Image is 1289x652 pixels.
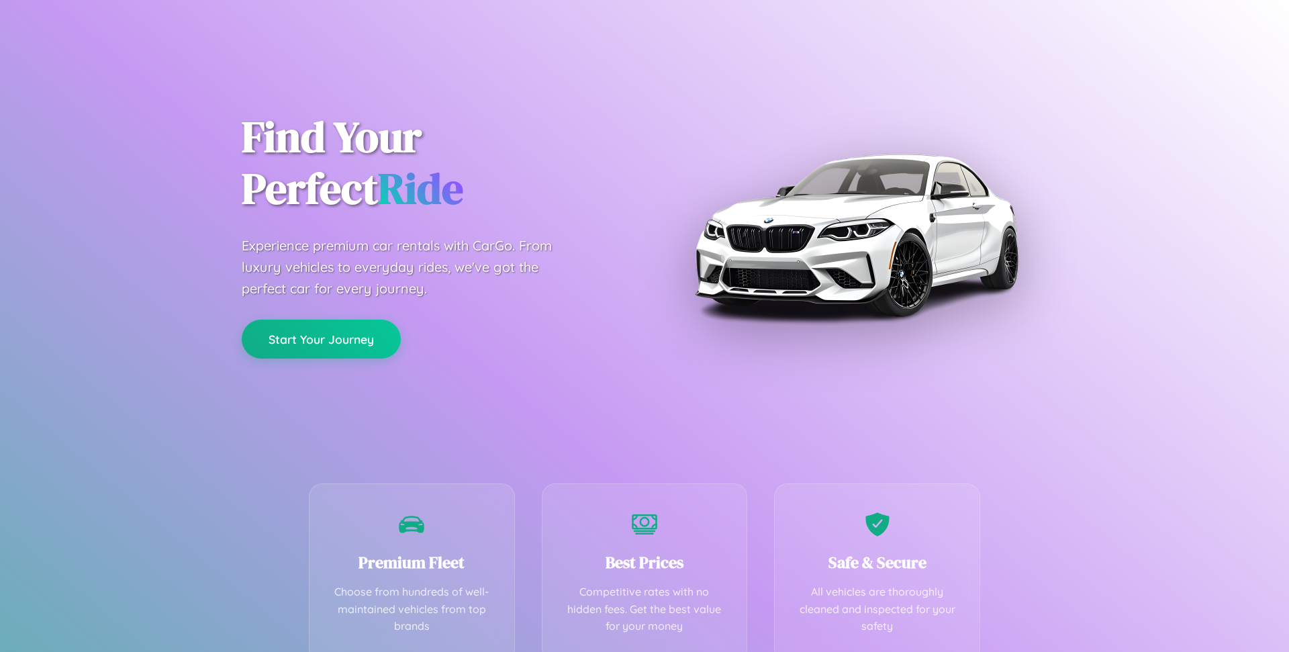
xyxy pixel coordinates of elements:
h3: Best Prices [563,551,727,573]
p: Experience premium car rentals with CarGo. From luxury vehicles to everyday rides, we've got the ... [242,235,577,299]
h1: Find Your Perfect [242,111,624,215]
span: Ride [378,159,463,218]
h3: Premium Fleet [330,551,494,573]
p: Choose from hundreds of well-maintained vehicles from top brands [330,584,494,635]
p: Competitive rates with no hidden fees. Get the best value for your money [563,584,727,635]
img: Premium BMW car rental vehicle [688,67,1024,403]
p: All vehicles are thoroughly cleaned and inspected for your safety [795,584,959,635]
button: Start Your Journey [242,320,401,359]
h3: Safe & Secure [795,551,959,573]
